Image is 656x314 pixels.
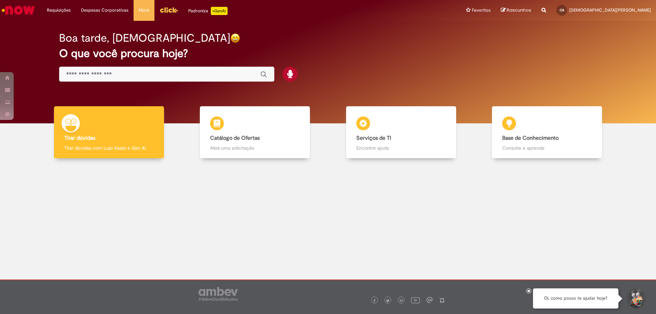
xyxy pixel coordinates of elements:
b: Base de Conhecimento [502,135,559,141]
img: happy-face.png [230,33,240,43]
span: Despesas Corporativas [81,7,128,14]
img: logo_footer_ambev_rotulo_gray.png [199,287,238,301]
span: More [139,7,149,14]
img: logo_footer_naosei.png [439,297,445,303]
div: Padroniza [188,7,228,15]
img: logo_footer_twitter.png [386,299,389,302]
img: logo_footer_workplace.png [426,297,433,303]
a: Tirar dúvidas Tirar dúvidas com Lupi Assist e Gen Ai [36,106,182,159]
h2: O que você procura hoje? [59,47,597,59]
img: ServiceNow [1,3,36,17]
img: logo_footer_facebook.png [373,299,376,302]
button: Iniciar Conversa de Suporte [625,288,646,309]
img: click_logo_yellow_360x200.png [160,5,178,15]
a: Catálogo de Ofertas Abra uma solicitação [182,106,328,159]
div: Oi, como posso te ajudar hoje? [533,288,618,309]
b: Tirar dúvidas [64,135,95,141]
span: Rascunhos [507,7,531,13]
a: Serviços de TI Encontre ajuda [328,106,474,159]
img: logo_footer_youtube.png [411,296,420,304]
span: Requisições [47,7,71,14]
b: Catálogo de Ofertas [210,135,260,141]
a: Base de Conhecimento Consulte e aprenda [474,106,620,159]
h2: Boa tarde, [DEMOGRAPHIC_DATA] [59,32,230,44]
a: Rascunhos [501,7,531,14]
p: Abra uma solicitação [210,145,300,151]
p: Encontre ajuda [356,145,446,151]
img: logo_footer_linkedin.png [400,299,403,303]
p: Tirar dúvidas com Lupi Assist e Gen Ai [64,145,154,151]
span: Favoritos [472,7,491,14]
span: [DEMOGRAPHIC_DATA][PERSON_NAME] [569,7,651,13]
p: Consulte e aprenda [502,145,592,151]
b: Serviços de TI [356,135,391,141]
p: +GenAi [211,7,228,15]
span: CA [560,8,564,12]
